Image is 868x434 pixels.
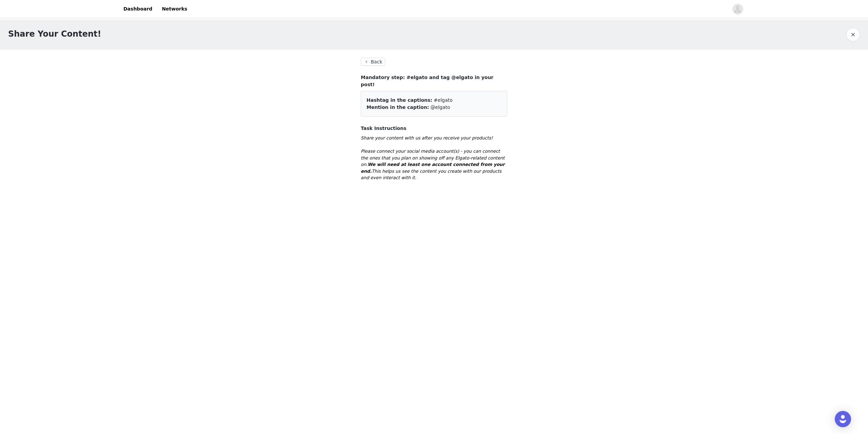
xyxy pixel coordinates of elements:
h4: Task Instructions [361,125,507,132]
strong: We will need at least one account connected from your end. [361,162,505,174]
a: Networks [158,1,191,17]
span: Hashtag in the captions: [367,97,432,103]
div: avatar [734,4,741,15]
span: #elgato [434,97,453,103]
div: Open Intercom Messenger [835,411,851,427]
span: @elgato [431,105,450,110]
em: Please connect your social media account(s) - you can connect the ones that you plan on showing o... [361,149,505,180]
h1: Share Your Content! [8,28,101,40]
em: Share your content with us after you receive your products! [361,135,493,140]
a: Dashboard [119,1,156,17]
h4: Mandatory step: #elgato and tag @elgato in your post! [361,74,507,88]
button: Back [361,58,385,66]
span: Mention in the caption: [367,105,429,110]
